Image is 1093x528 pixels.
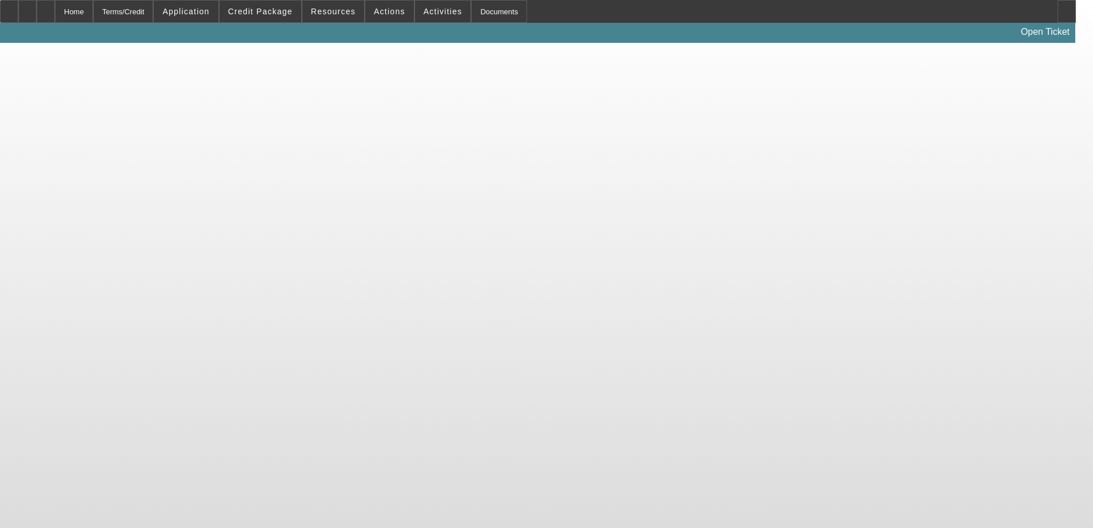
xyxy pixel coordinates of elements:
span: Credit Package [228,7,293,16]
button: Resources [302,1,364,22]
button: Credit Package [220,1,301,22]
button: Activities [415,1,471,22]
button: Actions [365,1,414,22]
button: Application [154,1,218,22]
span: Actions [374,7,405,16]
span: Activities [424,7,462,16]
span: Resources [311,7,356,16]
span: Application [162,7,209,16]
a: Open Ticket [1016,22,1074,42]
